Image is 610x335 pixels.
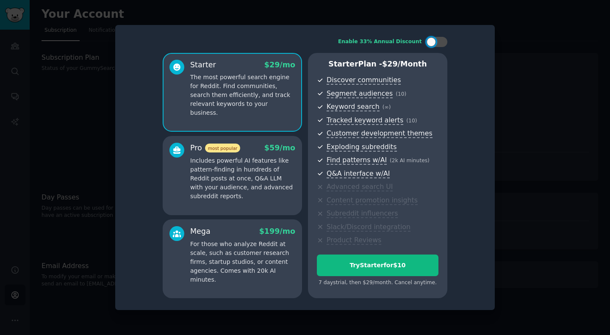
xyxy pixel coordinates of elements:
p: For those who analyze Reddit at scale, such as customer research firms, startup studios, or conte... [190,240,295,284]
span: Slack/Discord integration [327,223,410,232]
span: Advanced search UI [327,183,393,191]
span: Subreddit influencers [327,209,398,218]
span: $ 29 /mo [264,61,295,69]
p: The most powerful search engine for Reddit. Find communities, search them efficiently, and track ... [190,73,295,117]
span: ( 2k AI minutes ) [390,158,430,163]
span: Content promotion insights [327,196,418,205]
span: most popular [205,144,241,152]
button: TryStarterfor$10 [317,255,438,276]
p: Starter Plan - [317,59,438,69]
span: Discover communities [327,76,401,85]
span: ( 10 ) [406,118,417,124]
span: ( 10 ) [396,91,406,97]
span: Q&A interface w/AI [327,169,390,178]
span: Segment audiences [327,89,393,98]
span: $ 199 /mo [259,227,295,235]
div: Pro [190,143,240,153]
span: Find patterns w/AI [327,156,387,165]
span: $ 59 /mo [264,144,295,152]
span: Customer development themes [327,129,433,138]
div: Starter [190,60,216,70]
span: Product Reviews [327,236,381,245]
div: Enable 33% Annual Discount [338,38,422,46]
span: $ 29 /month [382,60,427,68]
div: Mega [190,226,211,237]
span: Exploding subreddits [327,143,396,152]
div: Try Starter for $10 [317,261,438,270]
p: Includes powerful AI features like pattern-finding in hundreds of Reddit posts at once, Q&A LLM w... [190,156,295,201]
div: 7 days trial, then $ 29 /month . Cancel anytime. [317,279,438,287]
span: Keyword search [327,102,380,111]
span: ( ∞ ) [383,104,391,110]
span: Tracked keyword alerts [327,116,403,125]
